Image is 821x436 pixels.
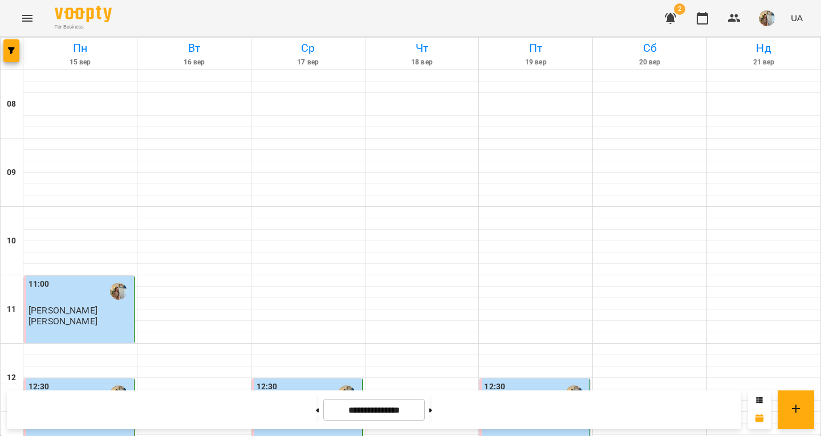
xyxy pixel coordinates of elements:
h6: 10 [7,235,16,247]
span: [PERSON_NAME] [29,305,97,316]
label: 12:30 [257,381,278,393]
h6: 21 вер [709,57,819,68]
h6: Чт [367,39,477,57]
h6: 09 [7,166,16,179]
h6: Вт [139,39,249,57]
h6: 15 вер [25,57,135,68]
h6: 08 [7,98,16,111]
img: Шевчук Аліна Олегівна [110,283,127,300]
h6: Сб [595,39,705,57]
h6: 12 [7,372,16,384]
label: 11:00 [29,278,50,291]
h6: 18 вер [367,57,477,68]
h6: 19 вер [481,57,591,68]
h6: 17 вер [253,57,363,68]
h6: Ср [253,39,363,57]
h6: 11 [7,303,16,316]
img: 0f49a78e2978718f3fd1fe708c49ca65.jpg [759,10,775,26]
h6: Пн [25,39,135,57]
h6: Пт [481,39,591,57]
span: For Business [55,23,112,31]
h6: 16 вер [139,57,249,68]
h6: Нд [709,39,819,57]
label: 12:30 [29,381,50,393]
span: 2 [674,3,685,15]
img: Voopty Logo [55,6,112,22]
label: 12:30 [484,381,505,393]
h6: 20 вер [595,57,705,68]
span: UA [791,12,803,24]
p: [PERSON_NAME] [29,316,97,326]
button: UA [786,7,807,28]
button: Menu [14,5,41,32]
